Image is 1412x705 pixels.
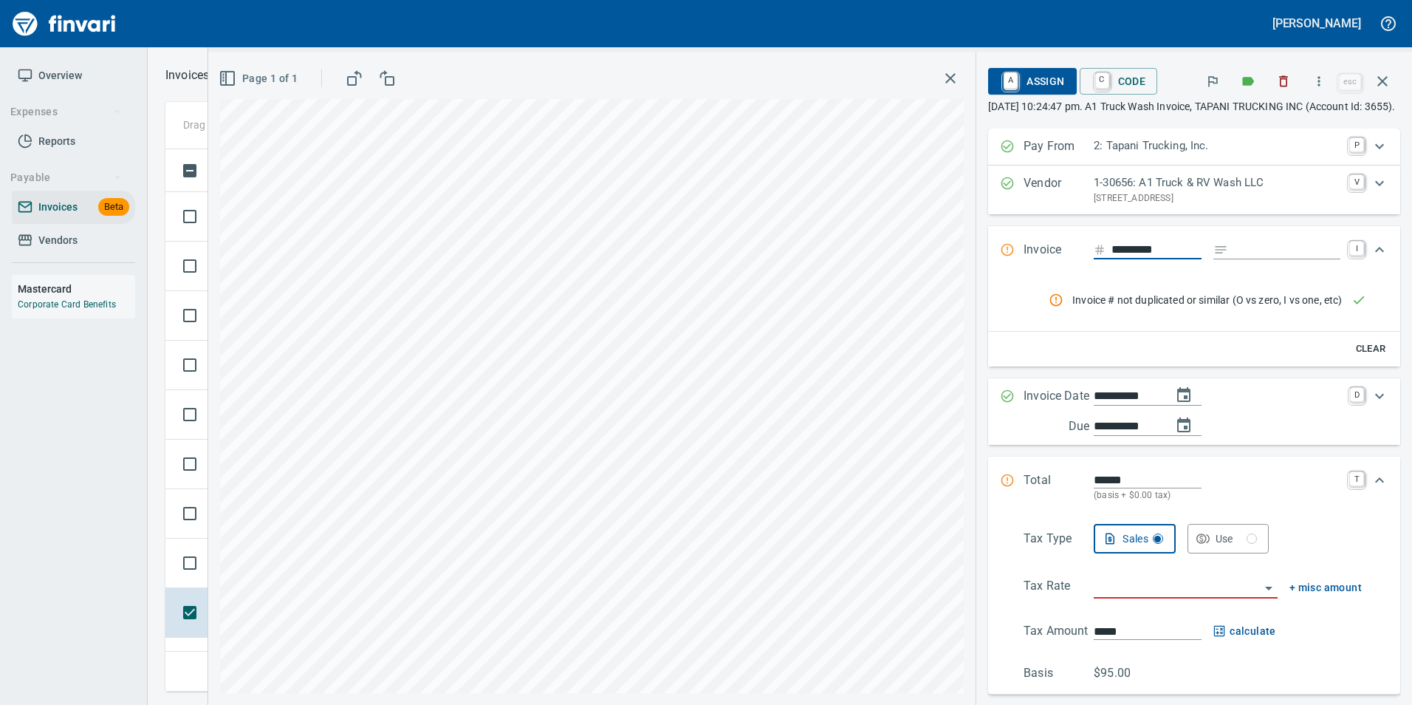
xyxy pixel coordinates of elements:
span: Code [1091,69,1146,94]
span: Assign [1000,69,1064,94]
p: Invoice [1024,241,1094,260]
button: Payable [4,164,128,191]
button: CCode [1080,68,1158,95]
p: $95.00 [1094,664,1164,682]
a: Vendors [12,224,135,257]
p: Tax Amount [1024,622,1094,641]
a: Corporate Card Benefits [18,299,116,310]
a: InvoicesBeta [12,191,135,224]
span: Vendors [38,231,78,250]
span: Payable [10,168,122,187]
button: Page 1 of 1 [216,65,304,92]
p: Invoices [165,67,209,84]
span: Overview [38,67,82,85]
button: Flag [1196,65,1229,98]
p: Tax Type [1024,530,1094,554]
a: I [1349,241,1364,256]
div: Sales [1123,530,1162,548]
a: C [1095,72,1109,89]
a: T [1349,471,1364,486]
button: + misc amount [1289,579,1362,597]
div: Expand [988,129,1400,166]
div: Expand [988,275,1400,367]
button: More [1303,65,1335,98]
p: 1-30656: A1 Truck & RV Wash LLC [1094,174,1340,191]
button: Open [1258,578,1279,599]
p: Total [1024,471,1094,503]
div: Use [1216,530,1257,548]
span: Invoices [38,198,78,217]
nav: rules from agents [1037,281,1388,319]
div: Expand [988,518,1400,695]
div: Expand [988,457,1400,518]
p: Tax Rate [1024,577,1094,599]
div: Expand [988,226,1400,275]
span: Invoice # not duplicated or similar (O vs zero, I vs one, etc) [1072,293,1353,307]
p: [STREET_ADDRESS] [1094,191,1340,206]
button: Discard [1267,65,1300,98]
p: 2: Tapani Trucking, Inc. [1094,137,1340,154]
a: Reports [12,125,135,158]
nav: breadcrumb [165,67,209,84]
h5: [PERSON_NAME] [1272,16,1361,31]
h6: Mastercard [18,281,135,297]
button: Use [1187,524,1269,554]
p: Drag a column heading here to group the table [183,117,400,132]
p: Invoice Date [1024,387,1094,436]
button: AAssign [988,68,1076,95]
div: Expand [988,378,1400,445]
p: Vendor [1024,174,1094,205]
p: (basis + $0.00 tax) [1094,488,1340,503]
a: Overview [12,59,135,92]
button: [PERSON_NAME] [1269,12,1365,35]
button: Sales [1094,524,1175,554]
a: V [1349,174,1364,189]
span: Clear [1351,341,1391,358]
p: [DATE] 10:24:47 pm. A1 Truck Wash Invoice, TAPANI TRUCKING INC (Account Id: 3655). [988,99,1400,114]
a: D [1350,387,1364,402]
img: Finvari [9,6,120,41]
a: P [1349,137,1364,152]
p: Basis [1024,664,1094,682]
button: Expenses [4,98,128,126]
p: Due [1069,418,1139,435]
button: change due date [1166,408,1202,443]
div: Expand [988,166,1400,214]
p: Pay From [1024,137,1094,157]
button: Clear [1347,338,1394,361]
a: A [1004,72,1018,89]
button: calculate [1213,622,1276,641]
span: Beta [98,199,129,216]
a: esc [1339,74,1361,90]
button: change date [1166,378,1202,413]
span: Expenses [10,103,122,121]
span: Close invoice [1335,64,1400,99]
span: Reports [38,132,75,151]
button: Labels [1232,65,1264,98]
span: Page 1 of 1 [222,69,298,88]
